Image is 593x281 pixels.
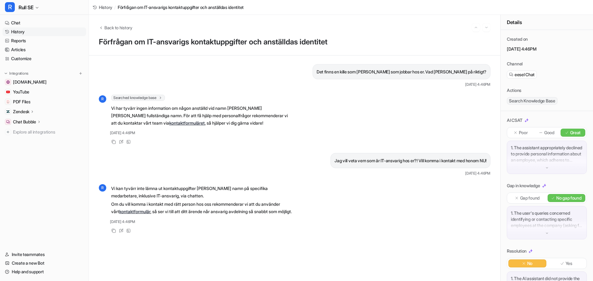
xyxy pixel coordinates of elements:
span: [DATE] 4:46PM [465,171,490,176]
a: Chat [2,19,86,27]
p: Om du vill komma i kontakt med rätt person hos oss rekommenderar vi att du använder vårt , så ser... [111,200,292,215]
a: Customize [2,54,86,63]
a: YouTubeYouTube [2,88,86,96]
a: eesel Chat [509,72,535,78]
span: / [114,4,116,10]
p: 1. The user's queries concerned identifying or contacting specific employees at the company (aski... [511,210,583,229]
a: www.rull.se[DOMAIN_NAME] [2,78,86,86]
img: www.rull.se [6,80,10,84]
span: Back to history [104,24,132,31]
span: Explore all integrations [13,127,84,137]
span: Förfrågan om IT-ansvarigs kontaktuppgifter och anställdas identitet [118,4,244,10]
p: Created on [507,36,528,42]
a: Explore all integrations [2,128,86,136]
p: Integrations [9,71,28,76]
p: No [527,260,532,267]
p: Vi kan tyvärr inte lämna ut kontaktuppgifter [PERSON_NAME] namn på specifika medarbetare, inklusi... [111,185,292,200]
a: PDF FilesPDF Files [2,97,86,106]
span: PDF Files [13,99,30,105]
div: Details [501,15,593,30]
a: kontaktformuläret [169,120,205,126]
span: [DOMAIN_NAME] [13,79,46,85]
p: Det finns en kille som [PERSON_NAME] som jobbar hos er. Vad [PERSON_NAME] på riktigt? [317,68,486,76]
p: Jag vill veta vem som är IT-ansvarig hos er?! Vill komma i kontakt med honom NU! [334,157,486,164]
button: Go to next session [482,23,490,31]
img: explore all integrations [5,129,11,135]
img: menu_add.svg [78,71,83,76]
p: Chat Bubble [13,119,36,125]
span: eesel Chat [515,72,535,78]
p: Great [570,130,581,136]
span: R [99,95,106,103]
span: History [99,4,112,10]
a: Help and support [2,267,86,276]
p: No gap found [556,195,582,201]
p: Channel [507,61,523,67]
span: R [99,184,106,192]
p: 1. The assistant appropriately declined to provide personal information about an employee, which ... [511,145,583,163]
a: Reports [2,36,86,45]
p: Vi har tyvärr ingen information om någon anställd vid namn [PERSON_NAME] [PERSON_NAME] fullständi... [111,105,292,127]
img: Previous session [474,25,478,30]
p: AI CSAT [507,117,523,123]
a: kontaktformulär [119,209,150,214]
button: Go to previous session [472,23,480,31]
p: Actions [507,87,521,93]
p: Yes [566,260,572,267]
a: Create a new Bot [2,259,86,267]
img: eeselChat [509,72,513,77]
h1: Förfrågan om IT-ansvarigs kontaktuppgifter och anställdas identitet [99,38,490,47]
button: Back to history [99,24,132,31]
a: Invite teammates [2,250,86,259]
img: expand menu [4,71,8,76]
span: R [5,2,15,12]
img: down-arrow [545,231,549,235]
img: Next session [484,25,489,30]
a: History [2,27,86,36]
a: Articles [2,45,86,54]
span: [DATE] 4:46PM [110,219,135,225]
img: Chat Bubble [6,120,10,124]
a: History [93,4,112,10]
p: Zendesk [13,109,29,115]
p: [DATE] 4:46PM [507,46,587,52]
button: Integrations [2,70,30,76]
p: Poor [519,130,528,136]
span: [DATE] 4:46PM [110,130,135,136]
span: YouTube [13,89,29,95]
span: Searched knowledge base [111,95,165,101]
span: [DATE] 4:46PM [465,82,490,87]
p: Good [544,130,554,136]
span: Search Knowledge Base [507,97,557,105]
p: Gap found [520,195,540,201]
img: down-arrow [545,166,549,170]
p: Resolution [507,248,527,254]
img: YouTube [6,90,10,94]
span: Rull SE [19,3,33,12]
img: Zendesk [6,110,10,114]
img: PDF Files [6,100,10,104]
p: Gap in knowledge [507,183,540,189]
